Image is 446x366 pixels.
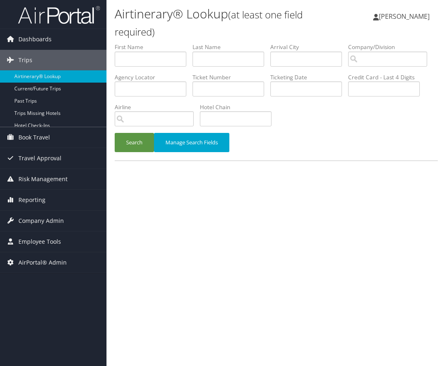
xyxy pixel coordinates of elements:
[373,4,438,29] a: [PERSON_NAME]
[115,103,200,111] label: Airline
[18,148,61,168] span: Travel Approval
[18,127,50,148] span: Book Travel
[18,252,67,273] span: AirPortal® Admin
[115,43,192,51] label: First Name
[348,43,433,51] label: Company/Division
[270,73,348,81] label: Ticketing Date
[18,5,100,25] img: airportal-logo.png
[154,133,229,152] button: Manage Search Fields
[18,190,45,210] span: Reporting
[379,12,430,21] span: [PERSON_NAME]
[18,169,68,189] span: Risk Management
[200,103,278,111] label: Hotel Chain
[115,73,192,81] label: Agency Locator
[348,73,426,81] label: Credit Card - Last 4 Digits
[18,231,61,252] span: Employee Tools
[115,133,154,152] button: Search
[192,73,270,81] label: Ticket Number
[18,50,32,70] span: Trips
[192,43,270,51] label: Last Name
[18,211,64,231] span: Company Admin
[270,43,348,51] label: Arrival City
[115,5,330,40] h1: Airtinerary® Lookup
[18,29,52,49] span: Dashboards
